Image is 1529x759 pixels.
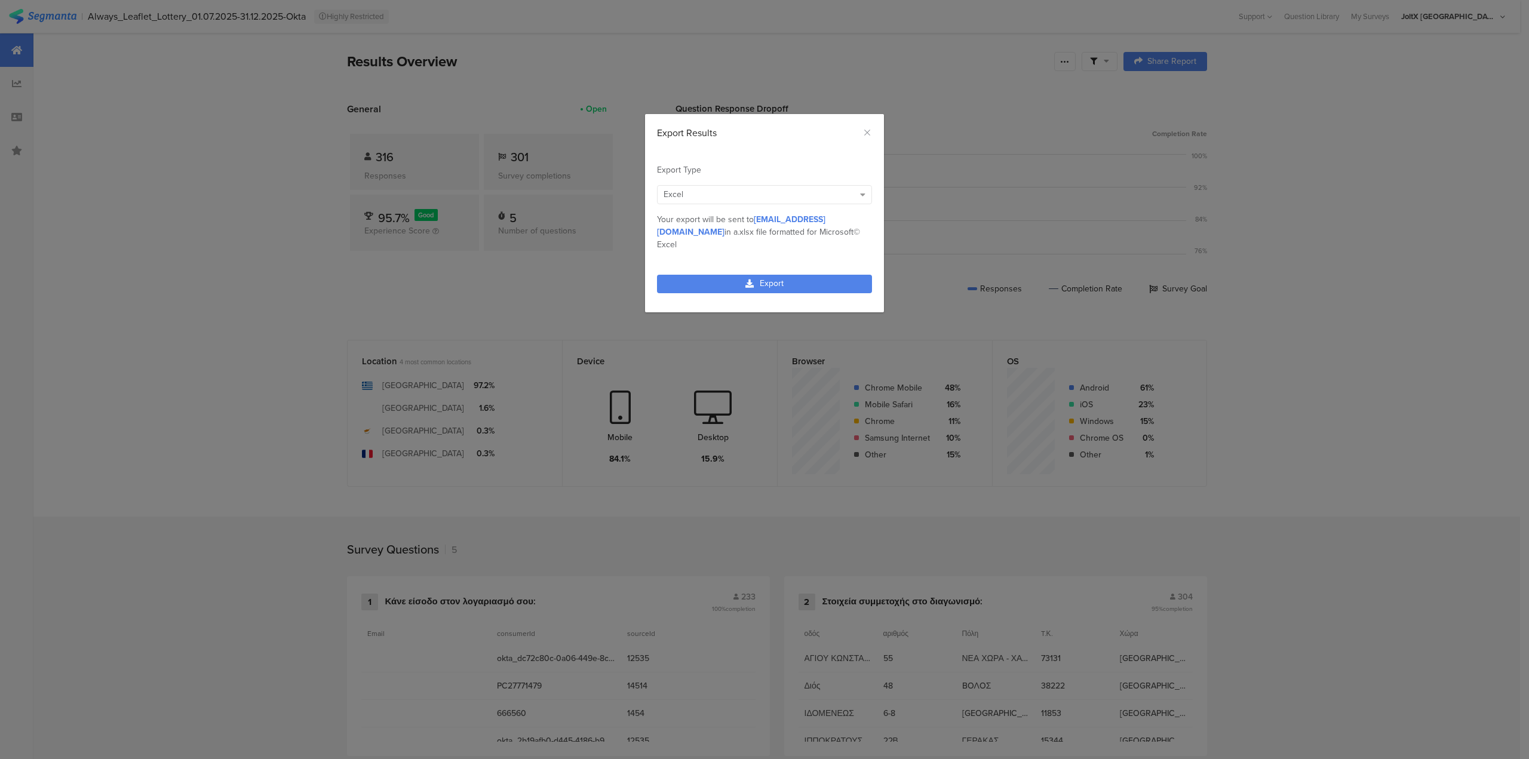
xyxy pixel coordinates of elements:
div: dialog [645,114,884,312]
div: Your export will be sent to in a [657,213,872,251]
span: .xlsx file formatted for Microsoft© Excel [657,226,860,251]
div: Export Results [657,126,872,140]
span: Excel [664,188,683,201]
div: Export Type [657,164,872,176]
a: Export [657,275,872,293]
span: [EMAIL_ADDRESS][DOMAIN_NAME] [657,213,825,238]
button: Close [862,126,872,140]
